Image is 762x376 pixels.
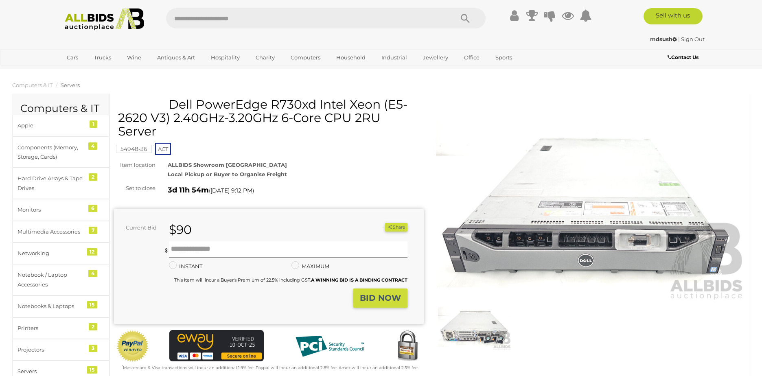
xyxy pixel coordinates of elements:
a: Wine [122,51,147,64]
div: Hard Drive Arrays & Tape Drives [18,174,85,193]
strong: ALLBIDS Showroom [GEOGRAPHIC_DATA] [168,162,287,168]
img: eWAY Payment Gateway [169,330,264,361]
a: Charity [250,51,280,64]
button: Share [385,223,407,232]
a: Networking 12 [12,243,109,264]
div: 1 [90,120,97,128]
h1: Dell PowerEdge R730xd Intel Xeon (E5-2620 V3) 2.40GHz-3.20GHz 6-Core CPU 2RU Server [118,98,422,138]
mark: 54948-36 [116,145,152,153]
h2: Computers & IT [20,103,101,114]
a: Cars [61,51,83,64]
small: This Item will incur a Buyer's Premium of 22.5% including GST. [174,277,407,283]
a: Antiques & Art [152,51,200,64]
a: Hospitality [206,51,245,64]
a: Trucks [89,51,116,64]
div: Multimedia Accessories [18,227,85,236]
div: Projectors [18,345,85,354]
button: BID NOW [353,289,407,308]
img: PCI DSS compliant [289,330,370,363]
div: Item location [108,160,162,170]
a: [GEOGRAPHIC_DATA] [61,64,130,78]
label: MAXIMUM [291,262,329,271]
div: 6 [88,205,97,212]
div: Notebooks & Laptops [18,302,85,311]
img: Secured by Rapid SSL [391,330,424,363]
img: Allbids.com.au [60,8,149,31]
strong: Local Pickup or Buyer to Organise Freight [168,171,287,177]
div: 3 [89,345,97,352]
div: 7 [89,227,97,234]
span: [DATE] 9:12 PM [210,187,252,194]
div: 15 [87,301,97,308]
a: Notebooks & Laptops 15 [12,295,109,317]
div: Set to close [108,184,162,193]
img: Dell PowerEdge R730xd Intel Xeon (E5-2620 V3) 2.40GHz-3.20GHz 6-Core CPU 2RU Server [436,102,746,301]
div: 2 [89,173,97,181]
span: ACT [155,143,171,155]
div: Notebook / Laptop Accessories [18,270,85,289]
a: Office [459,51,485,64]
div: 4 [88,270,97,277]
a: Computers [285,51,326,64]
div: Networking [18,249,85,258]
a: Jewellery [418,51,453,64]
a: 54948-36 [116,146,152,152]
a: Sign Out [681,36,705,42]
a: Sports [490,51,517,64]
a: Projectors 3 [12,339,109,361]
strong: BID NOW [360,293,401,303]
button: Search [445,8,486,28]
a: Multimedia Accessories 7 [12,221,109,243]
label: INSTANT [169,262,202,271]
a: Computers & IT [12,82,53,88]
a: Notebook / Laptop Accessories 4 [12,264,109,295]
div: Current Bid [114,223,163,232]
img: Official PayPal Seal [116,330,149,363]
strong: mdsush [650,36,677,42]
a: Contact Us [668,53,701,62]
div: 15 [87,366,97,374]
div: Monitors [18,205,85,214]
div: Servers [18,367,85,376]
a: Servers [61,82,80,88]
div: 2 [89,323,97,330]
img: Dell PowerEdge R730xd Intel Xeon (E5-2620 V3) 2.40GHz-3.20GHz 6-Core CPU 2RU Server [438,303,511,350]
small: Mastercard & Visa transactions will incur an additional 1.9% fee. Paypal will incur an additional... [122,365,418,370]
div: 12 [87,248,97,256]
div: Apple [18,121,85,130]
span: ( ) [209,187,254,194]
div: Printers [18,324,85,333]
span: | [678,36,680,42]
a: mdsush [650,36,678,42]
div: 4 [88,142,97,150]
a: Industrial [376,51,412,64]
a: Hard Drive Arrays & Tape Drives 2 [12,168,109,199]
a: Apple 1 [12,115,109,136]
a: Monitors 6 [12,199,109,221]
strong: 3d 11h 54m [168,186,209,195]
a: Household [331,51,371,64]
a: Sell with us [644,8,703,24]
div: Components (Memory, Storage, Cards) [18,143,85,162]
a: Printers 2 [12,317,109,339]
a: Components (Memory, Storage, Cards) 4 [12,137,109,168]
b: Contact Us [668,54,698,60]
b: A WINNING BID IS A BINDING CONTRACT [311,277,407,283]
li: Watch this item [376,223,384,232]
strong: $90 [169,222,192,237]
